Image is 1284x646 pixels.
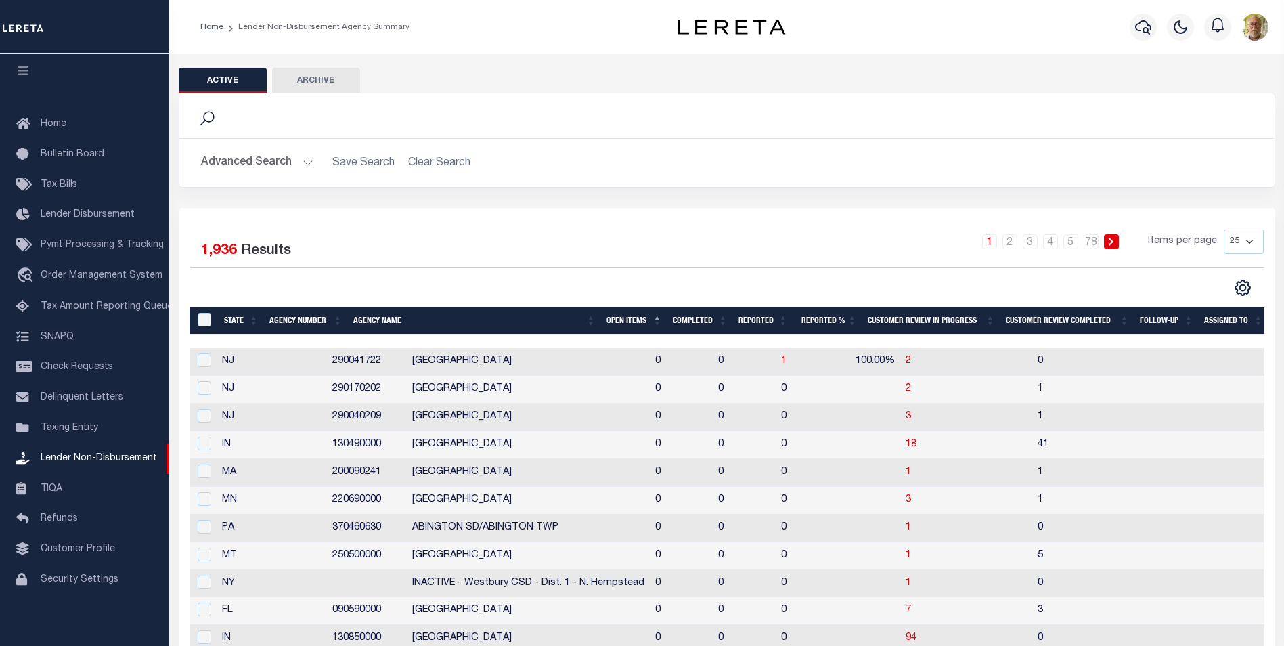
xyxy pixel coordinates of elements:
[407,542,650,570] td: [GEOGRAPHIC_DATA]
[650,542,713,570] td: 0
[223,21,409,33] li: Lender Non-Disbursement Agency Summary
[906,605,911,615] a: 7
[41,332,74,341] span: SNAPQ
[327,597,407,625] td: 090590000
[834,348,900,376] td: 100.00%
[713,431,776,459] td: 0
[793,307,862,335] th: Reported %: activate to sort column ascending
[601,307,667,335] th: Open Items: activate to sort column descending
[862,307,1000,335] th: Customer Review In Progress: activate to sort column ascending
[1023,234,1038,249] a: 3
[217,459,327,487] td: MA
[41,271,162,280] span: Order Management System
[407,376,650,404] td: [GEOGRAPHIC_DATA]
[407,459,650,487] td: [GEOGRAPHIC_DATA]
[1032,487,1160,515] td: 1
[327,515,407,542] td: 370460630
[906,551,911,560] a: 1
[407,570,650,598] td: INACTIVE - Westbury CSD - Dist. 1 - N. Hempstead
[650,570,713,598] td: 0
[776,542,834,570] td: 0
[733,307,793,335] th: Reported: activate to sort column ascending
[1032,570,1160,598] td: 0
[776,570,834,598] td: 0
[407,597,650,625] td: [GEOGRAPHIC_DATA]
[217,404,327,431] td: NJ
[217,487,327,515] td: MN
[41,302,173,311] span: Tax Amount Reporting Queue
[41,454,157,463] span: Lender Non-Disbursement
[906,356,911,366] a: 2
[217,348,327,376] td: NJ
[776,487,834,515] td: 0
[16,267,38,285] i: travel_explore
[264,307,348,335] th: Agency Number: activate to sort column ascending
[1063,234,1078,249] a: 5
[41,362,113,372] span: Check Requests
[906,523,911,532] a: 1
[713,487,776,515] td: 0
[1032,459,1160,487] td: 1
[1084,234,1099,249] a: 78
[201,244,237,258] span: 1,936
[1043,234,1058,249] a: 4
[327,348,407,376] td: 290041722
[650,459,713,487] td: 0
[272,68,360,93] button: Archive
[776,459,834,487] td: 0
[241,240,291,262] label: Results
[41,150,104,159] span: Bulletin Board
[1032,597,1160,625] td: 3
[650,376,713,404] td: 0
[650,431,713,459] td: 0
[906,633,916,643] a: 94
[1032,404,1160,431] td: 1
[1032,431,1160,459] td: 41
[906,467,911,477] a: 1
[41,423,98,433] span: Taxing Entity
[982,234,997,249] a: 1
[327,431,407,459] td: 130490000
[41,514,78,523] span: Refunds
[327,487,407,515] td: 220690000
[713,597,776,625] td: 0
[650,348,713,376] td: 0
[906,439,916,449] span: 18
[713,404,776,431] td: 0
[217,376,327,404] td: NJ
[407,404,650,431] td: [GEOGRAPHIC_DATA]
[1148,234,1217,249] span: Items per page
[650,404,713,431] td: 0
[713,542,776,570] td: 0
[1000,307,1134,335] th: Customer Review Completed: activate to sort column ascending
[650,487,713,515] td: 0
[327,376,407,404] td: 290170202
[41,575,118,584] span: Security Settings
[776,431,834,459] td: 0
[217,597,327,625] td: FL
[41,119,66,129] span: Home
[41,240,164,250] span: Pymt Processing & Tracking
[1032,542,1160,570] td: 5
[190,307,219,335] th: MBACode
[650,515,713,542] td: 0
[781,356,787,366] a: 1
[906,495,911,504] a: 3
[407,348,650,376] td: [GEOGRAPHIC_DATA]
[667,307,733,335] th: Completed: activate to sort column ascending
[906,412,911,421] a: 3
[678,20,786,35] img: logo-dark.svg
[906,384,911,393] a: 2
[1002,234,1017,249] a: 2
[217,515,327,542] td: PA
[713,459,776,487] td: 0
[713,376,776,404] td: 0
[217,542,327,570] td: MT
[1032,515,1160,542] td: 0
